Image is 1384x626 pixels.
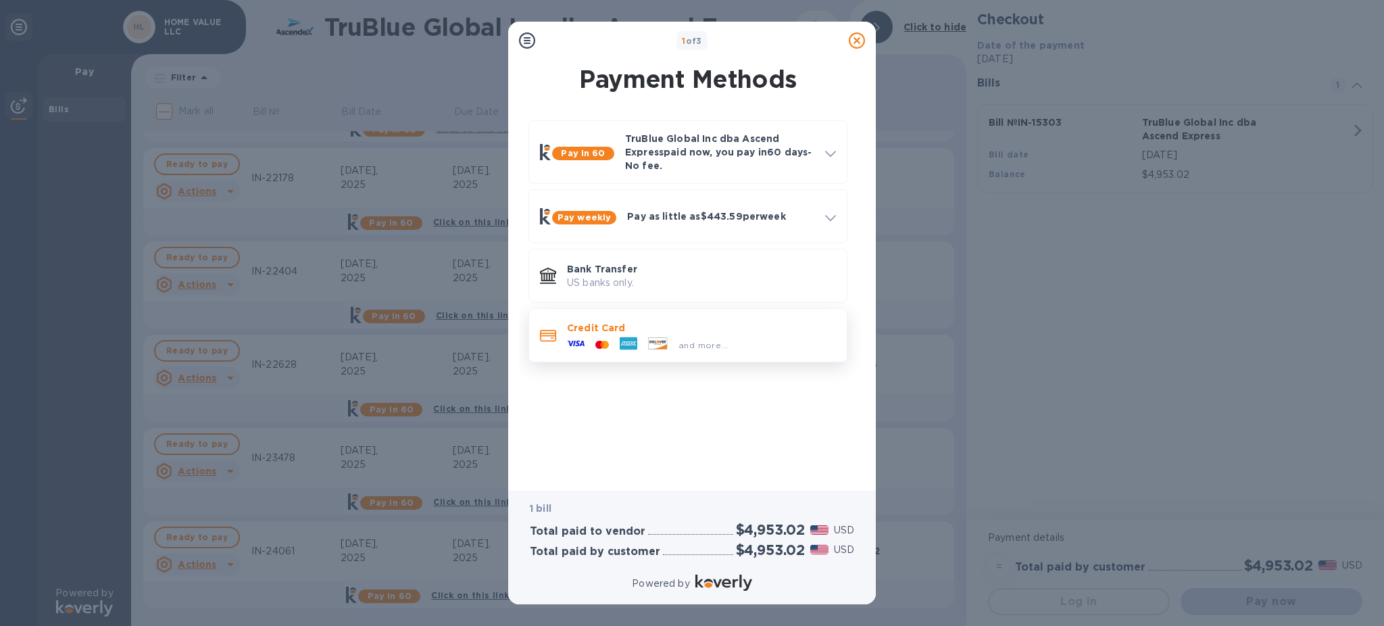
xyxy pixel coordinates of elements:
p: USD [834,543,854,557]
p: Credit Card [567,321,836,335]
h2: $4,953.02 [736,521,805,538]
img: Logo [695,575,752,591]
b: Pay in 60 [561,148,605,158]
p: Pay as little as $443.59 per week [627,210,814,223]
h3: Total paid by customer [530,546,660,558]
p: USD [834,523,854,537]
img: USD [810,545,829,554]
p: Bank Transfer [567,262,836,276]
span: and more... [678,340,728,350]
b: 1 bill [530,503,551,514]
p: US banks only. [567,276,836,290]
p: TruBlue Global Inc dba Ascend Express paid now, you pay in 60 days - No fee. [625,132,814,172]
b: Pay weekly [558,212,611,222]
img: USD [810,525,829,535]
h1: Payment Methods [526,65,850,93]
span: 1 [682,36,685,46]
h3: Total paid to vendor [530,525,645,538]
p: Powered by [632,577,689,591]
h2: $4,953.02 [736,541,805,558]
b: of 3 [682,36,702,46]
